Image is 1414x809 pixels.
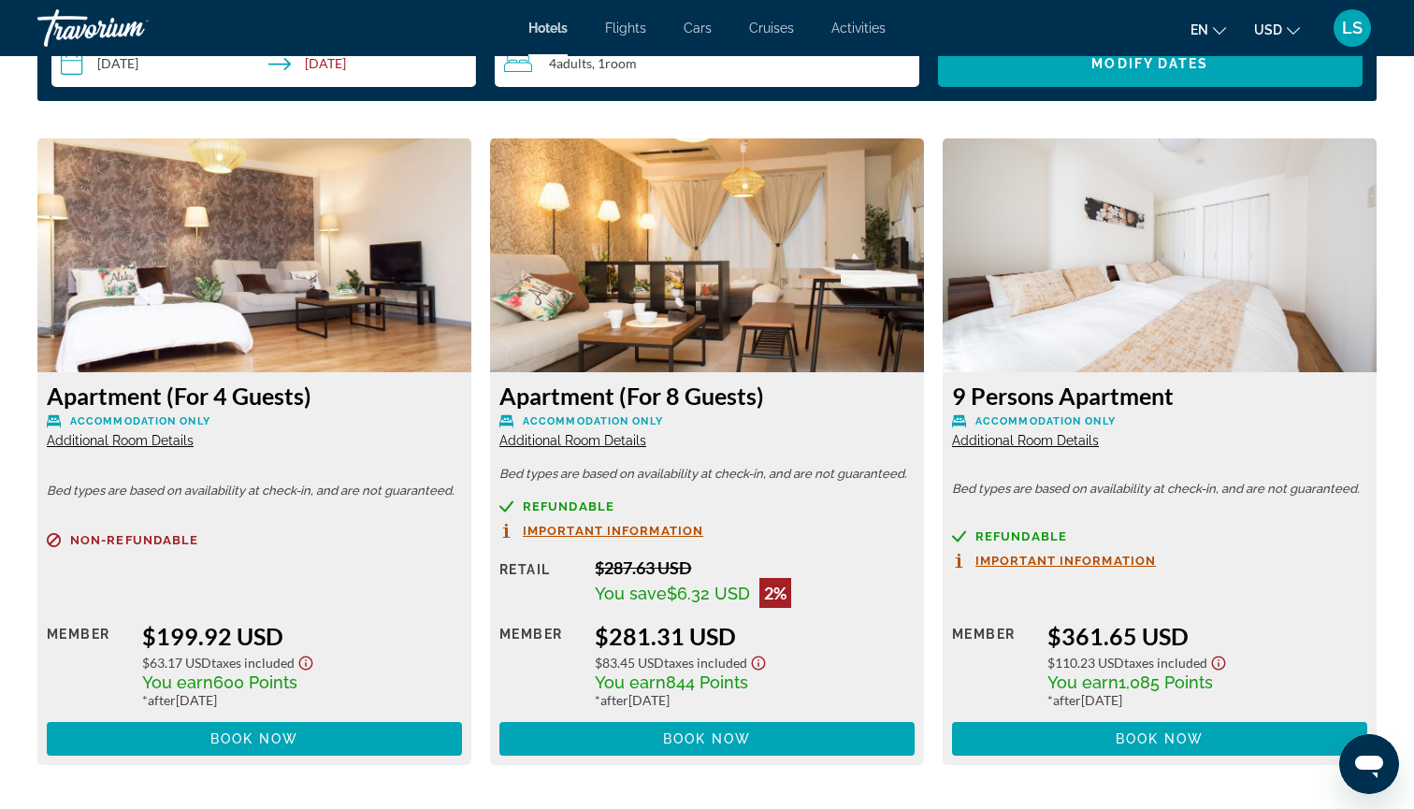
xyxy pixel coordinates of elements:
[47,622,128,708] div: Member
[595,584,667,603] span: You save
[1053,692,1081,708] span: after
[142,692,462,708] div: * [DATE]
[605,21,646,36] a: Flights
[210,731,299,746] span: Book now
[1047,622,1367,650] div: $361.65 USD
[47,484,462,498] p: Bed types are based on availability at check-in, and are not guaranteed.
[499,499,915,513] a: Refundable
[952,553,1156,569] button: Important Information
[1091,56,1208,71] span: Modify Dates
[975,415,1116,427] span: Accommodation Only
[952,529,1367,543] a: Refundable
[1116,731,1205,746] span: Book now
[663,731,752,746] span: Book now
[1190,16,1226,43] button: Change language
[499,622,581,708] div: Member
[595,557,915,578] div: $287.63 USD
[142,655,211,671] span: $63.17 USD
[952,722,1367,756] button: Book now
[975,530,1067,542] span: Refundable
[499,523,703,539] button: Important Information
[600,692,628,708] span: after
[523,525,703,537] span: Important Information
[499,468,915,481] p: Bed types are based on availability at check-in, and are not guaranteed.
[1190,22,1208,37] span: en
[51,40,476,87] button: Select check in and out date
[523,415,663,427] span: Accommodation Only
[549,56,592,71] span: 4
[47,433,194,448] span: Additional Room Details
[37,4,224,52] a: Travorium
[605,55,637,71] span: Room
[1328,8,1377,48] button: User Menu
[747,650,770,672] button: Show Taxes and Fees disclaimer
[975,555,1156,567] span: Important Information
[1207,650,1230,672] button: Show Taxes and Fees disclaimer
[1047,655,1124,671] span: $110.23 USD
[47,722,462,756] button: Book now
[51,40,1363,87] div: Search widget
[1047,692,1367,708] div: * [DATE]
[595,672,666,692] span: You earn
[1047,672,1118,692] span: You earn
[952,483,1367,496] p: Bed types are based on availability at check-in, and are not guaranteed.
[1124,655,1207,671] span: Taxes included
[47,382,462,410] h3: Apartment (For 4 Guests)
[37,138,471,372] img: Apartment (For 4 Guests)
[952,382,1367,410] h3: 9 Persons Apartment
[523,500,614,513] span: Refundable
[148,692,176,708] span: after
[556,55,592,71] span: Adults
[213,672,297,692] span: 600 Points
[1254,16,1300,43] button: Change currency
[70,534,198,546] span: Non-refundable
[664,655,747,671] span: Taxes included
[142,622,462,650] div: $199.92 USD
[142,672,213,692] span: You earn
[595,622,915,650] div: $281.31 USD
[70,415,210,427] span: Accommodation Only
[938,40,1363,87] button: Modify Dates
[749,21,794,36] a: Cruises
[211,655,295,671] span: Taxes included
[943,138,1377,372] img: 9 Persons Apartment
[1339,734,1399,794] iframe: Bouton de lancement de la fenêtre de messagerie
[595,692,915,708] div: * [DATE]
[499,557,581,608] div: Retail
[495,40,919,87] button: Travelers: 4 adults, 0 children
[952,622,1033,708] div: Member
[499,382,915,410] h3: Apartment (For 8 Guests)
[952,433,1099,448] span: Additional Room Details
[592,56,637,71] span: , 1
[499,433,646,448] span: Additional Room Details
[1118,672,1213,692] span: 1,085 Points
[528,21,568,36] a: Hotels
[595,655,664,671] span: $83.45 USD
[666,672,748,692] span: 844 Points
[1254,22,1282,37] span: USD
[667,584,750,603] span: $6.32 USD
[499,722,915,756] button: Book now
[490,138,924,372] img: Apartment (For 8 Guests)
[1342,19,1363,37] span: LS
[684,21,712,36] a: Cars
[295,650,317,672] button: Show Taxes and Fees disclaimer
[759,578,791,608] div: 2%
[831,21,886,36] a: Activities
